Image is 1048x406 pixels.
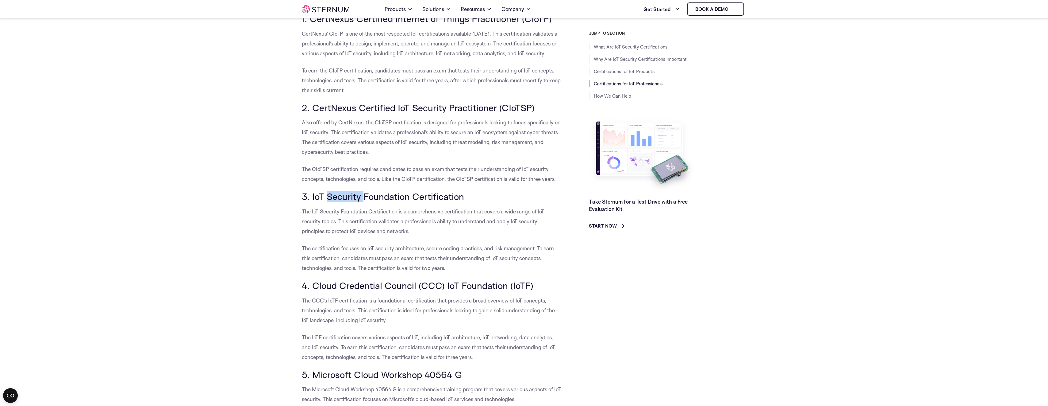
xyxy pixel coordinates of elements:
a: Products [385,1,413,18]
a: Company [501,1,531,18]
p: The certification focuses on IoT security architecture, secure coding practices, and risk managem... [302,244,561,273]
a: Solutions [422,1,451,18]
a: Certifications for IoT Products [594,68,655,74]
h3: 2. CertNexus Certified IoT Security Practitioner (CIoTSP) [302,103,561,113]
a: Resources [461,1,492,18]
h3: 1. CertNexus Certified Internet of Things Practitioner (CIoTP) [302,14,561,24]
img: sternum iot [731,7,736,12]
img: sternum iot [302,5,349,13]
a: Why Are IoT Security Certifications Important [594,56,687,62]
p: The CIoTSP certification requires candidates to pass an exam that tests their understanding of Io... [302,164,561,184]
p: The CCC’s IoTF certification is a foundational certification that provides a broad overview of Io... [302,296,561,325]
p: The IoTF certification covers various aspects of IoT, including IoT architecture, IoT networking,... [302,333,561,362]
h3: 4. Cloud Credential Council (CCC) IoT Foundation (IoTF) [302,280,561,291]
a: Start Now [589,222,624,230]
p: The IoT Security Foundation Certification is a comprehensive certification that covers a wide ran... [302,207,561,236]
p: CertNexus’ CIoTP is one of the most respected IoT certifications available [DATE]. This certifica... [302,29,561,58]
p: To earn the CIoTP certification, candidates must pass an exam that tests their understanding of I... [302,66,561,95]
a: Take Sternum for a Test Drive with a Free Evaluation Kit [589,198,688,212]
h3: JUMP TO SECTION [589,31,747,36]
button: Open CMP widget [3,388,18,403]
a: How We Can Help [594,93,631,99]
a: Get Started [643,3,680,15]
img: Take Sternum for a Test Drive with a Free Evaluation Kit [589,117,696,193]
a: Book a demo [687,2,744,16]
p: Also offered by CertNexus, the CIoTSP certification is designed for professionals looking to focu... [302,118,561,157]
a: Certifications for IoT Professionals [594,81,662,87]
a: What Are IoT Security Certifications [594,44,667,50]
h3: 3. IoT Security Foundation Certification [302,191,561,202]
h3: 5. Microsoft Cloud Workshop 40564 G [302,369,561,380]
